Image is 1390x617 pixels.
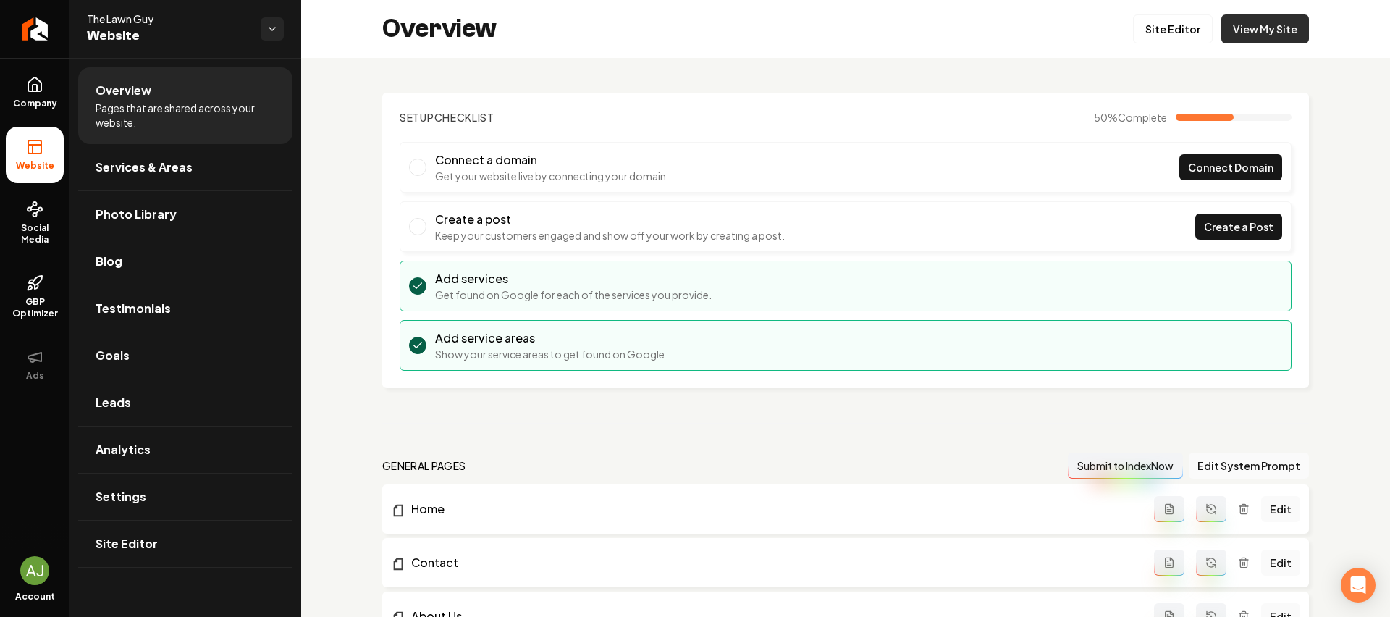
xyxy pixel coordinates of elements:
span: Website [87,26,249,46]
img: Rebolt Logo [22,17,49,41]
a: Site Editor [78,521,292,567]
span: Complete [1118,111,1167,124]
span: Testimonials [96,300,171,317]
span: GBP Optimizer [6,296,64,319]
a: Social Media [6,189,64,257]
button: Edit System Prompt [1189,453,1309,479]
a: Goals [78,332,292,379]
span: 50 % [1094,110,1167,125]
span: The Lawn Guy [87,12,249,26]
a: Create a Post [1195,214,1282,240]
span: Services & Areas [96,159,193,176]
p: Get your website live by connecting your domain. [435,169,669,183]
button: Submit to IndexNow [1068,453,1183,479]
span: Pages that are shared across your website. [96,101,275,130]
span: Leads [96,394,131,411]
span: Overview [96,82,151,99]
button: Add admin page prompt [1154,550,1184,576]
a: Photo Library [78,191,292,238]
span: Company [7,98,63,109]
button: Ads [6,337,64,393]
span: Analytics [96,441,151,458]
h2: general pages [382,458,466,473]
a: Contact [391,554,1154,571]
h3: Add services [435,270,712,287]
a: Connect Domain [1179,154,1282,180]
a: Services & Areas [78,144,292,190]
a: Analytics [78,427,292,473]
p: Get found on Google for each of the services you provide. [435,287,712,302]
h2: Overview [382,14,497,43]
span: Settings [96,488,146,505]
span: Blog [96,253,122,270]
a: Home [391,500,1154,518]
span: Setup [400,111,434,124]
span: Goals [96,347,130,364]
a: Testimonials [78,285,292,332]
a: View My Site [1221,14,1309,43]
button: Add admin page prompt [1154,496,1184,522]
h2: Checklist [400,110,494,125]
h3: Connect a domain [435,151,669,169]
span: Social Media [6,222,64,245]
span: Create a Post [1204,219,1273,235]
span: Photo Library [96,206,177,223]
span: Account [15,591,55,603]
span: Ads [20,370,50,382]
img: AJ Nimeh [20,556,49,585]
p: Show your service areas to get found on Google. [435,347,667,361]
p: Keep your customers engaged and show off your work by creating a post. [435,228,785,243]
span: Website [10,160,60,172]
a: Site Editor [1133,14,1213,43]
span: Site Editor [96,535,158,553]
a: GBP Optimizer [6,263,64,331]
h3: Add service areas [435,330,667,347]
a: Edit [1261,550,1300,576]
button: Open user button [20,556,49,585]
h3: Create a post [435,211,785,228]
span: Connect Domain [1188,160,1273,175]
a: Blog [78,238,292,285]
a: Leads [78,379,292,426]
a: Settings [78,474,292,520]
a: Edit [1261,496,1300,522]
div: Open Intercom Messenger [1341,568,1376,603]
a: Company [6,64,64,121]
